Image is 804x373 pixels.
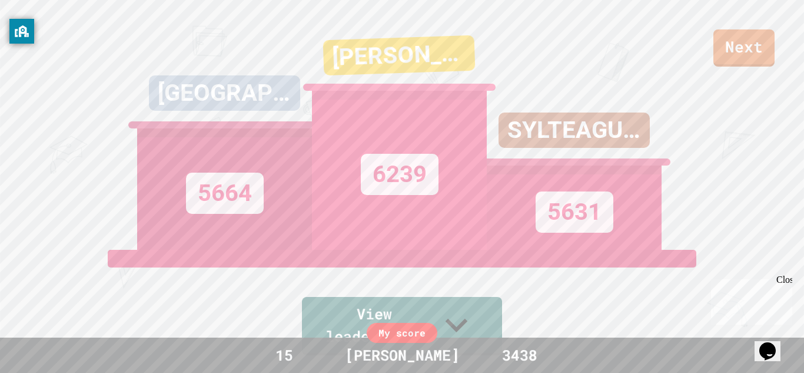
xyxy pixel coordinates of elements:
[186,173,264,214] div: 5664
[5,5,81,75] div: Chat with us now!Close
[755,326,792,361] iframe: chat widget
[149,75,300,111] div: [GEOGRAPHIC_DATA]
[302,297,502,355] a: View leaderboard
[323,35,476,76] div: [PERSON_NAME]
[240,344,328,367] div: 15
[713,29,775,67] a: Next
[499,113,650,148] div: SYLTEAGURK
[361,154,438,195] div: 6239
[9,19,34,44] button: privacy banner
[333,344,471,367] div: [PERSON_NAME]
[367,323,437,343] div: My score
[706,275,792,325] iframe: chat widget
[536,192,613,233] div: 5631
[476,344,564,367] div: 3438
